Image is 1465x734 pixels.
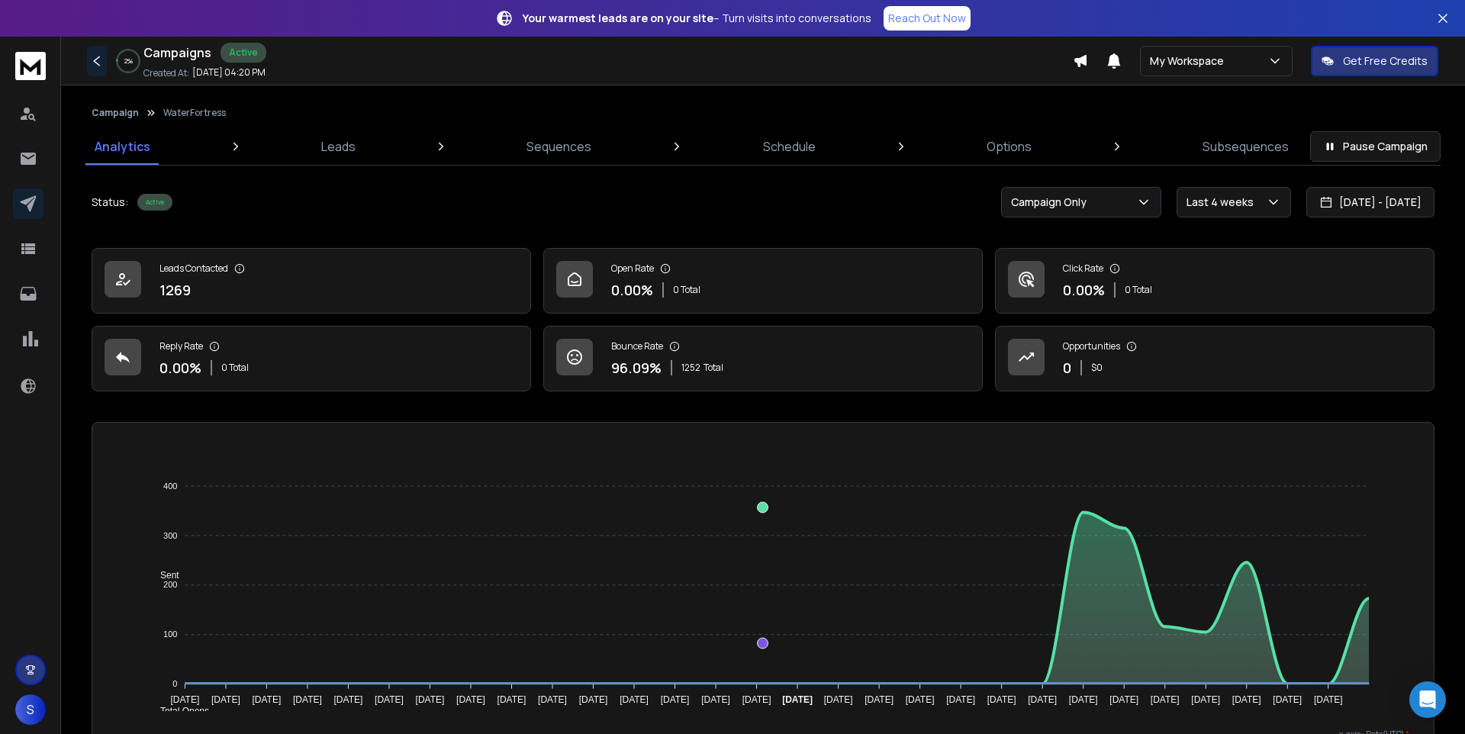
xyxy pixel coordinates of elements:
tspan: [DATE] [293,694,322,705]
p: Leads [321,137,356,156]
a: Leads [312,128,365,165]
tspan: [DATE] [456,694,485,705]
tspan: [DATE] [620,694,649,705]
tspan: 100 [163,629,177,639]
p: Opportunities [1063,340,1120,353]
tspan: [DATE] [1192,694,1221,705]
p: Sequences [526,137,591,156]
a: Reach Out Now [884,6,971,31]
p: 2 % [124,56,133,66]
tspan: [DATE] [538,694,567,705]
tspan: [DATE] [661,694,690,705]
p: Analytics [95,137,150,156]
tspan: 300 [163,531,177,540]
p: 96.09 % [611,357,662,378]
tspan: 400 [163,481,177,491]
a: Schedule [754,128,825,165]
a: Bounce Rate96.09%1252Total [543,326,983,391]
p: 0 [1063,357,1071,378]
span: 1252 [681,362,700,374]
p: – Turn visits into conversations [523,11,871,26]
p: WaterFortress [163,107,226,119]
tspan: [DATE] [906,694,935,705]
tspan: [DATE] [783,694,813,705]
p: Bounce Rate [611,340,663,353]
tspan: [DATE] [702,694,731,705]
p: [DATE] 04:20 PM [192,66,266,79]
tspan: 0 [173,679,178,688]
tspan: [DATE] [742,694,771,705]
p: My Workspace [1150,53,1230,69]
p: Created At: [143,67,189,79]
a: Options [977,128,1041,165]
p: $ 0 [1091,362,1103,374]
a: Open Rate0.00%0 Total [543,248,983,314]
button: S [15,694,46,725]
tspan: [DATE] [865,694,894,705]
p: Subsequences [1203,137,1289,156]
span: Sent [149,570,179,581]
tspan: [DATE] [253,694,282,705]
tspan: [DATE] [1110,694,1139,705]
p: Reach Out Now [888,11,966,26]
button: [DATE] - [DATE] [1306,187,1434,217]
button: Pause Campaign [1310,131,1441,162]
tspan: [DATE] [579,694,608,705]
p: 0.00 % [1063,279,1105,301]
tspan: [DATE] [497,694,526,705]
a: Reply Rate0.00%0 Total [92,326,531,391]
tspan: [DATE] [1029,694,1058,705]
tspan: [DATE] [211,694,240,705]
tspan: [DATE] [1151,694,1180,705]
p: 0.00 % [611,279,653,301]
tspan: 200 [163,580,177,589]
tspan: [DATE] [416,694,445,705]
p: Reply Rate [159,340,203,353]
div: Active [221,43,266,63]
button: Campaign [92,107,139,119]
tspan: [DATE] [1232,694,1261,705]
p: Campaign Only [1011,195,1093,210]
p: 0 Total [673,284,700,296]
p: Leads Contacted [159,262,228,275]
div: Open Intercom Messenger [1409,681,1446,718]
p: Open Rate [611,262,654,275]
p: Status: [92,195,128,210]
span: Total Opens [149,706,209,716]
tspan: [DATE] [1314,694,1343,705]
p: Click Rate [1063,262,1103,275]
span: Total [704,362,723,374]
strong: Your warmest leads are on your site [523,11,713,25]
tspan: [DATE] [171,694,200,705]
p: 1269 [159,279,191,301]
p: Get Free Credits [1343,53,1428,69]
a: Leads Contacted1269 [92,248,531,314]
tspan: [DATE] [947,694,976,705]
p: Schedule [763,137,816,156]
p: 0.00 % [159,357,201,378]
a: Opportunities0$0 [995,326,1434,391]
a: Subsequences [1193,128,1298,165]
tspan: [DATE] [1273,694,1302,705]
img: logo [15,52,46,80]
p: 0 Total [221,362,249,374]
button: Get Free Credits [1311,46,1438,76]
tspan: [DATE] [334,694,363,705]
p: 0 Total [1125,284,1152,296]
a: Click Rate0.00%0 Total [995,248,1434,314]
tspan: [DATE] [1069,694,1098,705]
div: Active [137,194,172,211]
tspan: [DATE] [987,694,1016,705]
p: Last 4 weeks [1186,195,1260,210]
tspan: [DATE] [375,694,404,705]
p: Options [987,137,1032,156]
tspan: [DATE] [824,694,853,705]
a: Sequences [517,128,600,165]
h1: Campaigns [143,43,211,62]
a: Analytics [85,128,159,165]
